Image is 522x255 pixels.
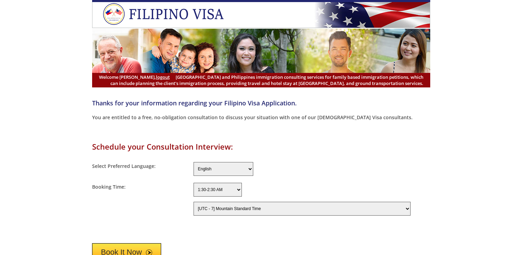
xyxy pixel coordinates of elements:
[99,74,170,80] span: Welcome [PERSON_NAME],
[92,99,430,107] h4: Thanks for your information regarding your Filipino Visa Application.
[92,163,156,169] label: Select Preferred Language:
[92,141,430,152] h1: Schedule your Consultation Interview:
[99,74,423,86] span: [GEOGRAPHIC_DATA] and Philippines immigration consulting services for family based immigration pe...
[92,114,430,121] p: You are entitled to a free, no-obligation consultation to discuss your situation with one of our ...
[92,183,126,190] label: Booking Time:
[156,74,170,80] a: logout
